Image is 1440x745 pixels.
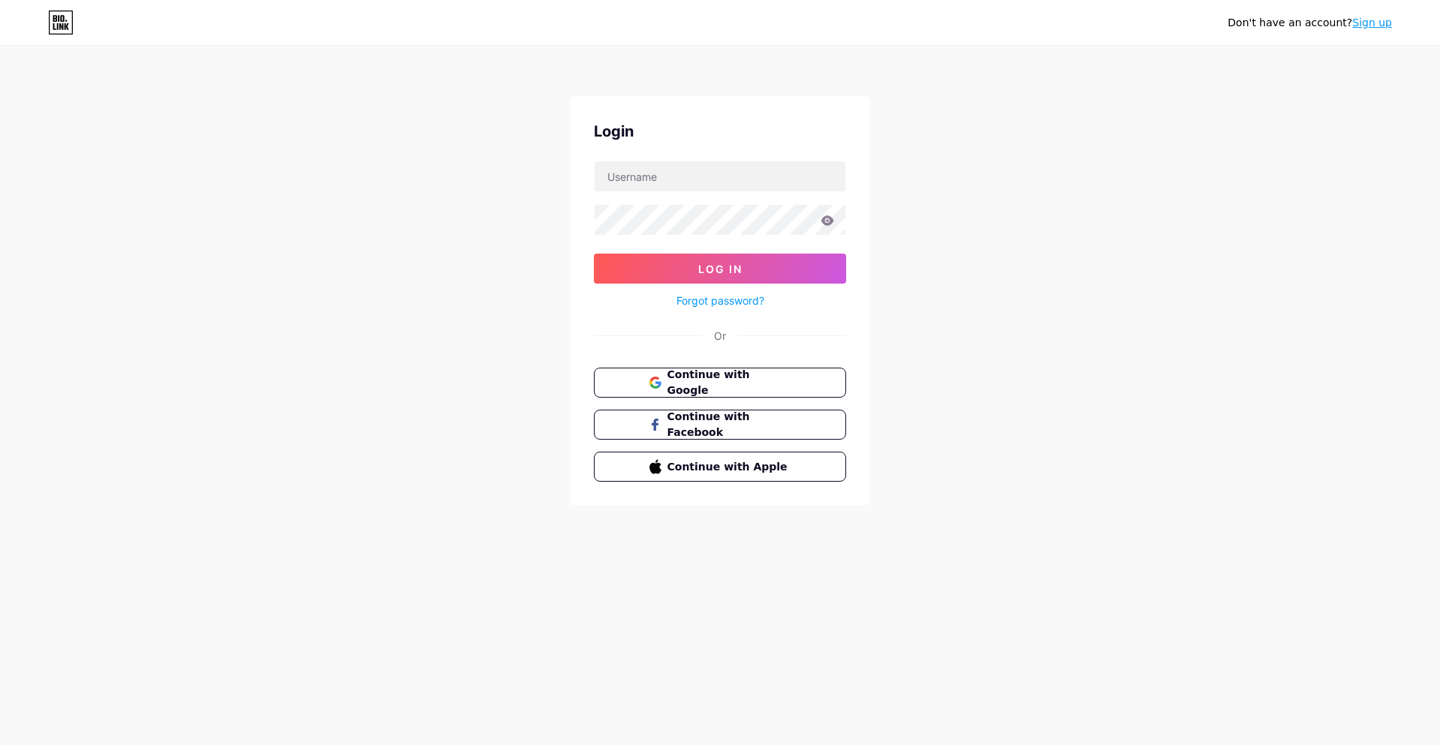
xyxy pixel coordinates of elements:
a: Sign up [1352,17,1392,29]
span: Continue with Apple [667,459,791,475]
button: Log In [594,254,846,284]
div: Login [594,120,846,143]
button: Continue with Facebook [594,410,846,440]
button: Continue with Apple [594,452,846,482]
button: Continue with Google [594,368,846,398]
span: Continue with Facebook [667,409,791,440]
span: Continue with Google [667,367,791,398]
a: Forgot password? [676,293,764,308]
div: Don't have an account? [1228,15,1392,31]
span: Log In [698,263,743,275]
div: Or [714,328,726,344]
input: Username [595,161,845,191]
